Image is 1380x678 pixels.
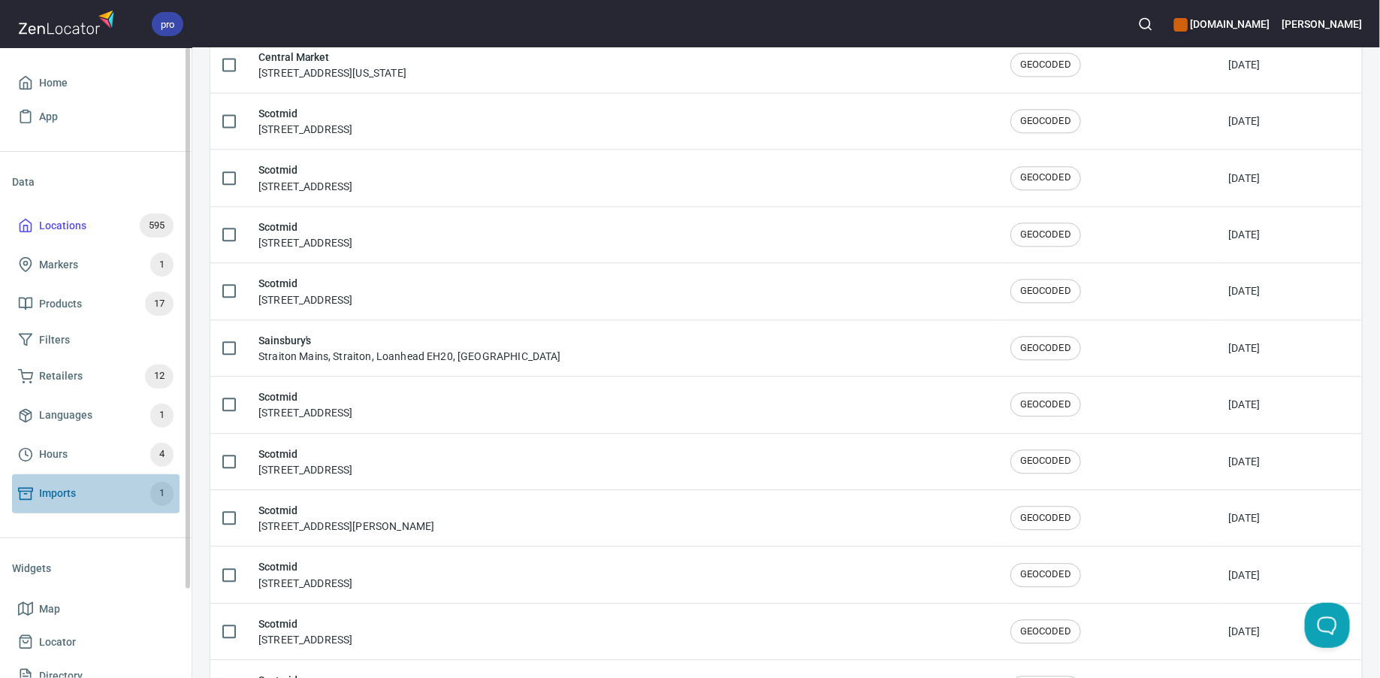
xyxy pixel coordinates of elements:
[150,446,174,463] span: 4
[39,74,68,92] span: Home
[1011,511,1080,525] span: GEOCODED
[1228,171,1260,186] div: [DATE]
[258,219,352,250] div: [STREET_ADDRESS]
[1228,283,1260,298] div: [DATE]
[39,633,76,652] span: Locator
[152,17,183,32] span: pro
[1305,603,1350,648] iframe: Help Scout Beacon - Open
[258,558,352,590] div: [STREET_ADDRESS]
[258,389,352,405] h6: Scotmid
[12,357,180,396] a: Retailers12
[1011,171,1080,185] span: GEOCODED
[258,105,352,137] div: [STREET_ADDRESS]
[1011,454,1080,468] span: GEOCODED
[12,323,180,357] a: Filters
[39,216,86,235] span: Locations
[258,105,352,122] h6: Scotmid
[258,275,352,307] div: [STREET_ADDRESS]
[258,616,352,647] div: [STREET_ADDRESS]
[1011,284,1080,298] span: GEOCODED
[1282,16,1362,32] h6: [PERSON_NAME]
[12,245,180,284] a: Markers1
[1011,228,1080,242] span: GEOCODED
[258,616,352,632] h6: Scotmid
[12,164,180,200] li: Data
[1228,624,1260,639] div: [DATE]
[1011,625,1080,639] span: GEOCODED
[12,550,180,586] li: Widgets
[145,368,174,385] span: 12
[39,295,82,313] span: Products
[18,6,119,38] img: zenlocator
[152,12,183,36] div: pro
[1129,8,1162,41] button: Search
[258,332,561,364] div: Straiton Mains, Straiton, Loanhead EH20, [GEOGRAPHIC_DATA]
[12,100,180,134] a: App
[258,446,352,462] h6: Scotmid
[12,284,180,323] a: Products17
[258,49,406,80] div: [STREET_ADDRESS][US_STATE]
[1174,18,1188,32] button: color-CE600E
[1228,510,1260,525] div: [DATE]
[1011,398,1080,412] span: GEOCODED
[258,49,406,65] h6: Central Market
[1228,568,1260,583] div: [DATE]
[39,406,92,425] span: Languages
[1011,58,1080,72] span: GEOCODED
[39,107,58,126] span: App
[39,600,60,619] span: Map
[12,592,180,626] a: Map
[1228,114,1260,129] div: [DATE]
[12,66,180,100] a: Home
[1282,8,1362,41] button: [PERSON_NAME]
[1011,114,1080,129] span: GEOCODED
[150,256,174,274] span: 1
[12,474,180,513] a: Imports1
[1228,227,1260,242] div: [DATE]
[1228,397,1260,412] div: [DATE]
[1228,341,1260,356] div: [DATE]
[140,217,174,235] span: 595
[1011,341,1080,356] span: GEOCODED
[258,219,352,235] h6: Scotmid
[39,256,78,274] span: Markers
[39,484,76,503] span: Imports
[1228,57,1260,72] div: [DATE]
[12,206,180,245] a: Locations595
[258,332,561,349] h6: Sainsbury's
[39,445,68,464] span: Hours
[12,625,180,659] a: Locator
[39,367,83,386] span: Retailers
[258,162,352,178] h6: Scotmid
[39,331,70,350] span: Filters
[150,407,174,424] span: 1
[1228,454,1260,469] div: [DATE]
[1174,16,1270,32] h6: [DOMAIN_NAME]
[1011,568,1080,582] span: GEOCODED
[258,446,352,477] div: [STREET_ADDRESS]
[1174,8,1270,41] div: Manage your apps
[258,389,352,420] div: [STREET_ADDRESS]
[258,502,434,534] div: [STREET_ADDRESS][PERSON_NAME]
[145,295,174,313] span: 17
[258,558,352,575] h6: Scotmid
[150,485,174,502] span: 1
[12,396,180,435] a: Languages1
[258,162,352,193] div: [STREET_ADDRESS]
[12,435,180,474] a: Hours4
[258,502,434,519] h6: Scotmid
[258,275,352,292] h6: Scotmid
